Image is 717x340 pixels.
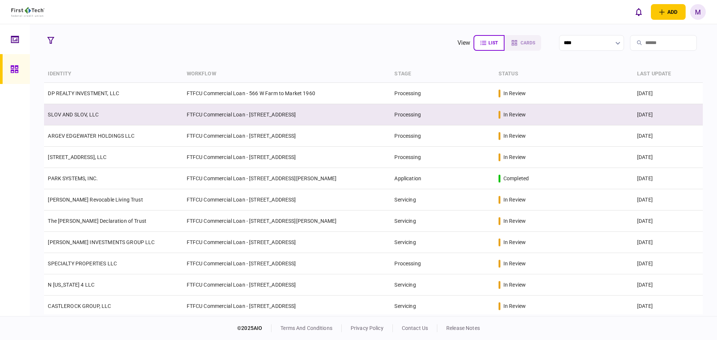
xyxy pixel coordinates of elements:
[503,217,526,225] div: in review
[391,104,494,125] td: Processing
[48,303,111,309] a: CASTLEROCK GROUP, LLC
[503,196,526,203] div: in review
[633,125,703,147] td: [DATE]
[183,147,391,168] td: FTFCU Commercial Loan - [STREET_ADDRESS]
[503,90,526,97] div: in review
[631,4,646,20] button: open notifications list
[633,104,703,125] td: [DATE]
[503,238,526,246] div: in review
[48,112,99,118] a: SLOV AND SLOV, LLC
[391,189,494,210] td: Servicing
[503,153,526,161] div: in review
[280,325,332,331] a: terms and conditions
[183,210,391,232] td: FTFCU Commercial Loan - [STREET_ADDRESS][PERSON_NAME]
[633,296,703,317] td: [DATE]
[48,133,134,139] a: ARGEV EDGEWATER HOLDINGS LLC
[391,232,494,253] td: Servicing
[633,65,703,83] th: last update
[183,296,391,317] td: FTFCU Commercial Loan - [STREET_ADDRESS]
[48,154,106,160] a: [STREET_ADDRESS], LLC
[44,65,183,83] th: identity
[183,83,391,104] td: FTFCU Commercial Loan - 566 W Farm to Market 1960
[183,232,391,253] td: FTFCU Commercial Loan - [STREET_ADDRESS]
[495,65,633,83] th: status
[651,4,686,20] button: open adding identity options
[391,125,494,147] td: Processing
[391,253,494,274] td: Processing
[503,281,526,288] div: in review
[183,168,391,189] td: FTFCU Commercial Loan - [STREET_ADDRESS][PERSON_NAME]
[48,218,146,224] a: The [PERSON_NAME] Declaration of Trust
[183,274,391,296] td: FTFCU Commercial Loan - [STREET_ADDRESS]
[633,83,703,104] td: [DATE]
[391,83,494,104] td: Processing
[474,35,505,51] button: list
[391,274,494,296] td: Servicing
[391,168,494,189] td: Application
[633,189,703,210] td: [DATE]
[690,4,706,20] button: M
[457,38,471,47] div: view
[391,210,494,232] td: Servicing
[391,296,494,317] td: Servicing
[183,104,391,125] td: FTFCU Commercial Loan - [STREET_ADDRESS]
[633,147,703,168] td: [DATE]
[633,168,703,189] td: [DATE]
[521,40,535,46] span: cards
[633,274,703,296] td: [DATE]
[183,189,391,210] td: FTFCU Commercial Loan - [STREET_ADDRESS]
[183,125,391,147] td: FTFCU Commercial Loan - [STREET_ADDRESS]
[48,282,94,288] a: N [US_STATE] 4 LLC
[183,65,391,83] th: workflow
[183,253,391,274] td: FTFCU Commercial Loan - [STREET_ADDRESS]
[633,253,703,274] td: [DATE]
[505,35,541,51] button: cards
[503,260,526,267] div: in review
[633,232,703,253] td: [DATE]
[351,325,384,331] a: privacy policy
[503,302,526,310] div: in review
[48,197,143,203] a: [PERSON_NAME] Revocable Living Trust
[633,210,703,232] td: [DATE]
[48,239,155,245] a: [PERSON_NAME] INVESTMENTS GROUP LLC
[48,90,119,96] a: DP REALTY INVESTMENT, LLC
[503,132,526,140] div: in review
[391,147,494,168] td: Processing
[391,65,494,83] th: stage
[237,324,271,332] div: © 2025 AIO
[402,325,428,331] a: contact us
[503,111,526,118] div: in review
[446,325,480,331] a: release notes
[11,7,44,17] img: client company logo
[48,261,117,266] a: SPECIALTY PROPERTIES LLC
[503,175,529,182] div: completed
[48,175,98,181] a: PARK SYSTEMS, INC.
[488,40,498,46] span: list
